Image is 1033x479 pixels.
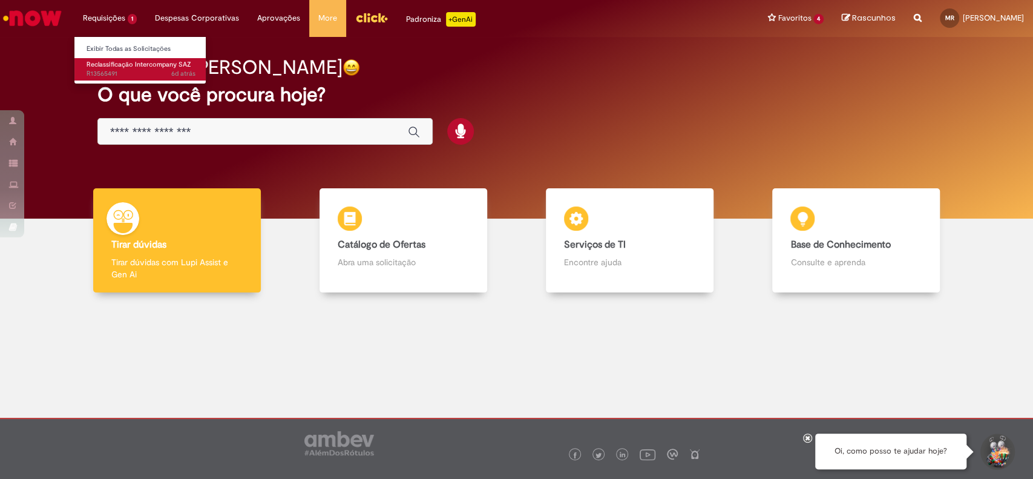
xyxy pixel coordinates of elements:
p: Consulte e aprenda [790,256,922,268]
img: logo_footer_facebook.png [572,452,578,458]
img: happy-face.png [343,59,360,76]
a: Catálogo de Ofertas Abra uma solicitação [290,188,516,293]
span: R13565491 [87,69,195,79]
span: 1 [128,14,137,24]
a: Rascunhos [842,13,896,24]
span: Rascunhos [852,12,896,24]
a: Tirar dúvidas Tirar dúvidas com Lupi Assist e Gen Ai [64,188,290,293]
img: ServiceNow [1,6,64,30]
div: Padroniza [406,12,476,27]
img: logo_footer_twitter.png [595,452,602,458]
span: 4 [813,14,824,24]
img: logo_footer_linkedin.png [620,452,626,459]
p: Encontre ajuda [564,256,695,268]
span: Despesas Corporativas [155,12,239,24]
img: logo_footer_workplace.png [667,449,678,460]
span: MR [945,14,954,22]
a: Base de Conhecimento Consulte e aprenda [743,188,969,293]
b: Serviços de TI [564,239,626,251]
span: Aprovações [257,12,300,24]
span: More [318,12,337,24]
span: Reclassificação Intercompany SAZ [87,60,191,69]
h2: Boa tarde, [PERSON_NAME] [97,57,343,78]
a: Exibir Todas as Solicitações [74,42,208,56]
p: +GenAi [446,12,476,27]
b: Tirar dúvidas [111,239,166,251]
button: Iniciar Conversa de Suporte [979,434,1015,470]
img: logo_footer_ambev_rotulo_gray.png [304,431,374,455]
img: logo_footer_youtube.png [640,446,655,462]
img: click_logo_yellow_360x200.png [355,8,388,27]
span: 6d atrás [171,69,195,78]
div: Oi, como posso te ajudar hoje? [815,434,966,469]
span: Requisições [83,12,125,24]
span: [PERSON_NAME] [963,13,1024,23]
p: Tirar dúvidas com Lupi Assist e Gen Ai [111,256,243,280]
span: Favoritos [778,12,811,24]
b: Catálogo de Ofertas [338,239,425,251]
a: Aberto R13565491 : Reclassificação Intercompany SAZ [74,58,208,81]
img: logo_footer_naosei.png [689,449,700,460]
time: 25/09/2025 09:45:52 [171,69,195,78]
p: Abra uma solicitação [338,256,469,268]
h2: O que você procura hoje? [97,84,936,105]
ul: Requisições [74,36,206,84]
b: Base de Conhecimento [790,239,890,251]
a: Serviços de TI Encontre ajuda [517,188,743,293]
